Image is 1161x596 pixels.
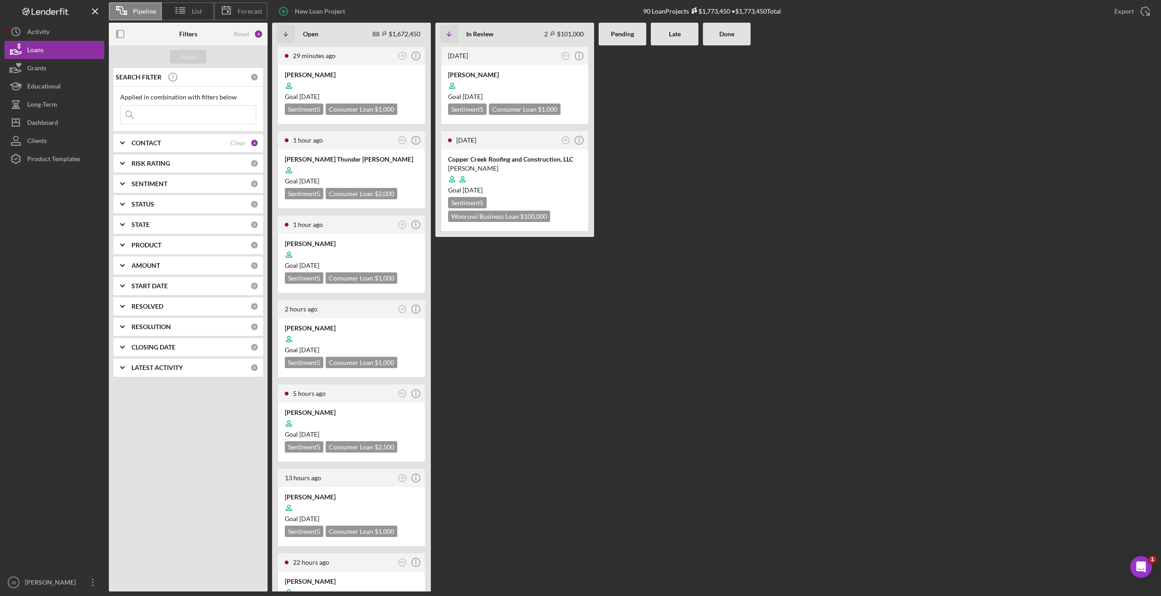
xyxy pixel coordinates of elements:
button: Product Templates [5,150,104,168]
b: Done [719,30,734,38]
div: Sentiment 5 [448,103,487,115]
a: 2 hours agoJB[PERSON_NAME]Goal [DATE]Sentiment5Consumer Loan $1,000 [277,299,426,379]
b: Filters [179,30,197,38]
a: Activity [5,23,104,41]
time: 12/05/2025 [299,430,319,438]
button: JB [396,50,409,62]
div: Sentiment 5 [285,441,323,453]
button: KS [396,134,409,147]
button: Grants [5,59,104,77]
time: 12/07/2025 [299,261,319,269]
time: 2025-03-30 22:53 [456,136,476,144]
div: Consumer Loan [326,357,397,368]
div: Clients [27,132,47,152]
b: Late [669,30,681,38]
button: Export [1105,2,1156,20]
span: $1,000 [375,527,394,535]
text: JB [400,54,404,57]
time: 11/10/2025 [463,93,483,100]
div: Loans [27,41,44,61]
span: Forecast [238,8,262,15]
div: New Loan Project [295,2,345,20]
button: KS [396,388,409,400]
div: 0 [250,241,259,249]
span: Goal [285,430,319,438]
div: [PERSON_NAME] [23,573,82,594]
time: 08/31/2024 [463,186,483,194]
div: Long-Term [27,95,57,116]
div: [PERSON_NAME] [285,408,418,417]
div: [PERSON_NAME] [285,493,418,502]
a: 13 hours agoJB[PERSON_NAME]Goal [DATE]Sentiment5Consumer Loan $1,000 [277,468,426,547]
span: $1,000 [375,274,394,282]
a: Educational [5,77,104,95]
button: JB [396,303,409,315]
div: 0 [250,364,259,372]
span: Goal [285,177,319,185]
a: 1 hour agoKS[PERSON_NAME] Thunder [PERSON_NAME]Goal [DATE]Sentiment5Consumer Loan $2,000 [277,130,426,210]
div: 88 $1,672,450 [372,30,420,38]
text: KS [400,561,405,564]
div: Sentiment 5 [285,272,323,284]
button: Clients [5,132,104,150]
text: KS [564,54,568,57]
div: 6 [250,139,259,147]
span: Goal [285,93,319,100]
time: 11/14/2025 [299,93,319,100]
b: STATE [132,221,150,228]
div: [PERSON_NAME] [285,239,418,248]
span: $2,500 [375,443,394,451]
div: 6 [254,30,263,39]
b: RESOLUTION [132,323,171,330]
span: $2,000 [375,190,394,197]
span: Goal [285,261,319,269]
text: AR [564,138,568,142]
time: 2025-10-08 13:41 [293,389,326,397]
a: Dashboard [5,113,104,132]
div: Product Templates [27,150,80,170]
div: Sentiment 5 [285,188,323,199]
div: Consumer Loan [326,188,397,199]
time: 2025-10-08 17:16 [293,221,323,228]
text: JB [400,476,404,479]
b: SENTIMENT [132,180,167,187]
div: Consumer Loan [326,441,397,453]
b: CLOSING DATE [132,344,176,351]
div: 90 Loan Projects • $1,773,450 Total [643,7,781,15]
text: KS [400,392,405,395]
div: Consumer Loan [326,103,397,115]
div: Copper Creek Roofing and Construction, LLC [448,155,581,164]
div: [PERSON_NAME] [285,70,418,79]
div: Sentiment 5 [285,357,323,368]
div: Export [1114,2,1134,20]
div: Apply [180,50,197,64]
div: 0 [250,200,259,208]
span: 1 [1149,556,1156,563]
text: JB [400,223,404,226]
span: Pipeline [133,8,156,15]
b: SEARCH FILTER [116,74,161,81]
b: STATUS [132,201,154,208]
div: [PERSON_NAME] [285,577,418,586]
div: Educational [27,77,61,98]
time: 11/30/2025 [299,346,319,354]
a: [DATE]ARCopper Creek Roofing and Construction, LLC[PERSON_NAME]Goal [DATE]Sentiment5Wooruwi Busin... [440,130,590,232]
div: 0 [250,343,259,351]
div: 0 [250,261,259,270]
b: CONTACT [132,139,161,147]
button: JB [396,472,409,484]
b: RISK RATING [132,160,170,167]
b: Open [303,30,318,38]
span: Goal [285,346,319,354]
time: 2025-09-11 19:44 [448,52,468,59]
div: Wooruwi Business Loan [448,211,550,222]
text: JB [400,307,404,310]
time: 2025-10-08 16:36 [285,305,317,313]
div: 0 [250,159,259,167]
span: $1,000 [538,105,557,113]
a: Long-Term [5,95,104,113]
button: New Loan Project [272,2,354,20]
div: [PERSON_NAME] Thunder [PERSON_NAME] [285,155,418,164]
span: List [192,8,202,15]
span: $1,000 [375,359,394,366]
